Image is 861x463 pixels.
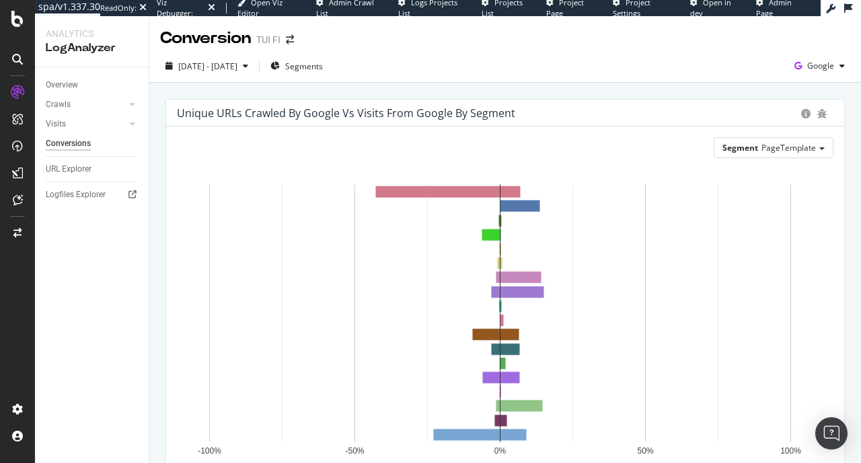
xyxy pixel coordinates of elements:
[46,40,138,56] div: LogAnalyzer
[46,137,139,151] a: Conversions
[178,61,237,72] span: [DATE] - [DATE]
[46,78,139,92] a: Overview
[46,117,66,131] div: Visits
[789,55,850,77] button: Google
[46,117,126,131] a: Visits
[815,417,848,450] div: Open Intercom Messenger
[637,447,653,456] text: 50%
[807,60,834,71] span: Google
[160,27,251,50] div: Conversion
[345,447,364,456] text: -50%
[100,3,137,13] div: ReadOnly:
[722,142,758,153] span: Segment
[46,188,139,202] a: Logfiles Explorer
[46,98,71,112] div: Crawls
[265,55,328,77] button: Segments
[46,162,139,176] a: URL Explorer
[46,137,91,151] div: Conversions
[817,109,827,118] div: bug
[286,35,294,44] div: arrow-right-arrow-left
[46,162,91,176] div: URL Explorer
[801,109,811,118] div: circle-info
[46,27,138,40] div: Analytics
[177,106,515,120] div: Unique URLs Crawled by google vs Visits from google by Segment
[198,447,221,456] text: -100%
[46,188,106,202] div: Logfiles Explorer
[494,447,507,456] text: 0%
[160,55,254,77] button: [DATE] - [DATE]
[46,98,126,112] a: Crawls
[780,447,801,456] text: 100%
[761,142,816,153] span: PageTemplate
[285,61,323,72] span: Segments
[46,78,78,92] div: Overview
[256,33,280,46] div: TUI FI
